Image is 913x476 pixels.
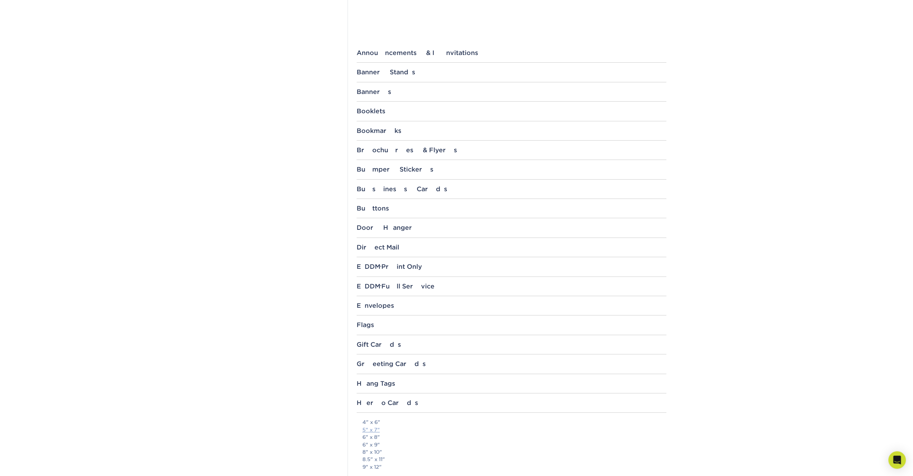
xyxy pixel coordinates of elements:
[357,360,666,367] div: Greeting Cards
[357,380,666,387] div: Hang Tags
[357,341,666,348] div: Gift Cards
[357,321,666,329] div: Flags
[357,68,666,76] div: Banner Stands
[357,302,666,309] div: Envelopes
[362,419,380,425] a: 4" x 6"
[362,456,385,462] a: 8.5" x 11"
[362,442,380,448] a: 6" x 9"
[362,464,382,470] a: 9" x 12"
[362,449,382,455] a: 8" x 10"
[357,399,666,406] div: Hero Cards
[357,244,666,251] div: Direct Mail
[362,434,380,440] a: 6" x 8"
[380,284,381,288] small: ®
[357,166,666,173] div: Bumper Stickers
[357,49,666,56] div: Announcements & Invitations
[357,283,666,290] div: EDDM Full Service
[888,451,906,469] div: Open Intercom Messenger
[357,107,666,115] div: Booklets
[357,263,666,270] div: EDDM Print Only
[357,185,666,193] div: Business Cards
[357,127,666,134] div: Bookmarks
[362,427,380,433] a: 5" x 7"
[357,205,666,212] div: Buttons
[357,88,666,95] div: Banners
[357,146,666,154] div: Brochures & Flyers
[357,224,666,231] div: Door Hanger
[380,265,381,268] small: ®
